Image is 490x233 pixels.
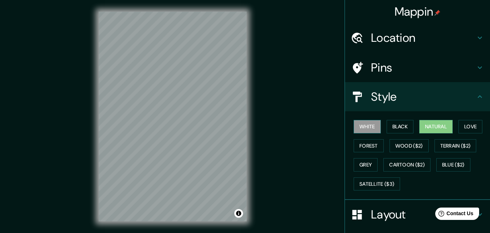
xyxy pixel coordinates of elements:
div: Location [345,23,490,52]
button: Toggle attribution [234,209,243,218]
button: Love [458,120,482,133]
button: Terrain ($2) [435,139,477,153]
h4: Pins [371,60,475,75]
button: Black [387,120,414,133]
h4: Location [371,31,475,45]
button: Grey [354,158,378,172]
img: pin-icon.png [435,10,440,16]
div: Layout [345,200,490,229]
button: White [354,120,381,133]
button: Natural [419,120,453,133]
h4: Mappin [395,4,441,19]
button: Forest [354,139,384,153]
div: Pins [345,53,490,82]
div: Style [345,82,490,111]
h4: Style [371,89,475,104]
button: Satellite ($3) [354,177,400,191]
canvas: Map [99,12,247,221]
button: Wood ($2) [390,139,429,153]
iframe: Help widget launcher [425,205,482,225]
button: Cartoon ($2) [383,158,431,172]
button: Blue ($2) [436,158,470,172]
h4: Layout [371,207,475,222]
